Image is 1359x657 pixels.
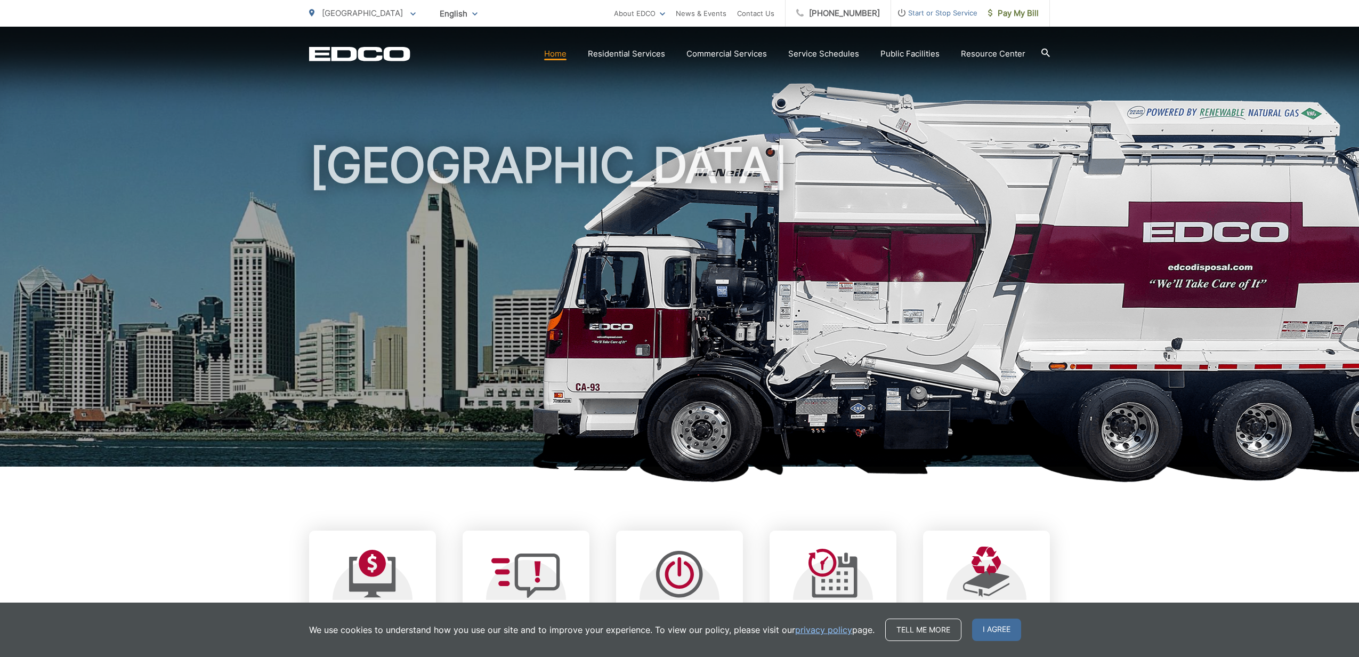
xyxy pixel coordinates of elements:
[737,7,774,20] a: Contact Us
[795,623,852,636] a: privacy policy
[309,623,875,636] p: We use cookies to understand how you use our site and to improve your experience. To view our pol...
[972,619,1021,641] span: I agree
[309,46,410,61] a: EDCD logo. Return to the homepage.
[544,47,567,60] a: Home
[322,8,403,18] span: [GEOGRAPHIC_DATA]
[961,47,1025,60] a: Resource Center
[432,4,486,23] span: English
[614,7,665,20] a: About EDCO
[686,47,767,60] a: Commercial Services
[885,619,961,641] a: Tell me more
[588,47,665,60] a: Residential Services
[309,139,1050,476] h1: [GEOGRAPHIC_DATA]
[788,47,859,60] a: Service Schedules
[880,47,940,60] a: Public Facilities
[988,7,1039,20] span: Pay My Bill
[676,7,726,20] a: News & Events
